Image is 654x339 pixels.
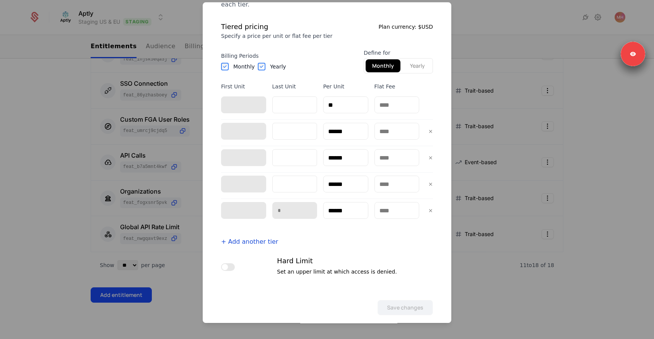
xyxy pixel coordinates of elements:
[364,49,433,57] span: Define for
[277,268,397,275] div: Set an upper limit at which access is denied.
[425,151,436,165] button: ×
[270,63,286,70] label: Yearly
[277,256,397,266] div: Hard Limit
[221,238,278,245] a: + Add another tier
[425,204,436,217] button: ×
[221,21,332,32] div: Tiered pricing
[233,63,255,70] label: Monthly
[366,59,400,72] button: monthly
[403,59,431,72] button: yearly
[323,83,368,90] div: Per Unit
[221,32,332,40] div: Specify a price per unit or flat fee per tier
[425,177,436,191] button: ×
[272,83,317,90] div: Last Unit
[377,300,433,315] button: Save changes
[221,83,266,90] div: First Unit
[374,83,420,90] div: Flat Fee
[221,52,286,60] span: Billing Periods
[364,58,433,73] div: Text alignment
[425,124,436,138] button: ×
[379,21,433,40] div: Plan currency:
[418,24,433,30] span: $USD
